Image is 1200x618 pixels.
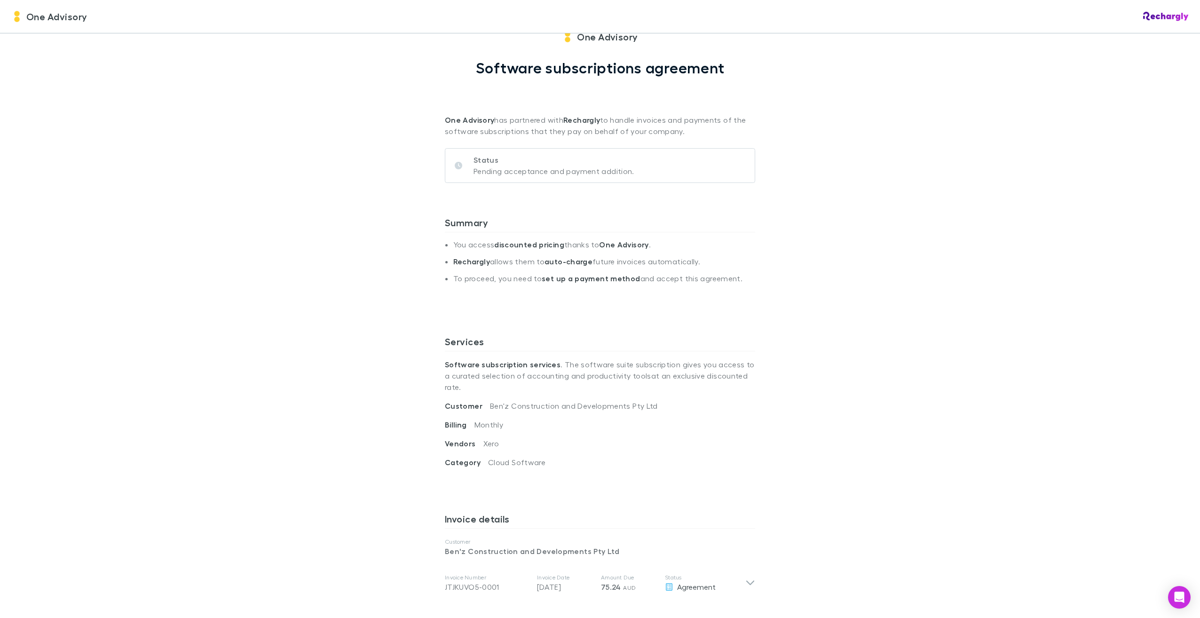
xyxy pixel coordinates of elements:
[488,458,545,467] span: Cloud Software
[26,9,87,24] span: One Advisory
[494,240,564,249] strong: discounted pricing
[453,257,755,274] li: allows them to future invoices automatically.
[445,351,755,400] p: . The software suite subscription gives you access to a curated selection of accounting and produ...
[453,274,755,291] li: To proceed, you need to and accept this agreement.
[490,401,658,410] span: Ben'z Construction and Developments Pty Ltd
[483,439,499,448] span: Xero
[437,564,763,602] div: Invoice NumberJTJKUVO5-0001Invoice Date[DATE]Amount Due75.24 AUDStatusAgreement
[445,401,490,411] span: Customer
[601,582,621,592] span: 75.24
[445,581,529,593] div: JTJKUVO5-0001
[445,538,755,546] p: Customer
[474,154,634,166] p: Status
[623,584,636,591] span: AUD
[545,257,592,266] strong: auto-charge
[445,574,529,581] p: Invoice Number
[445,77,755,137] p: has partnered with to handle invoices and payments of the software subscriptions that they pay on...
[537,574,593,581] p: Invoice Date
[677,582,716,591] span: Agreement
[542,274,640,283] strong: set up a payment method
[445,513,755,528] h3: Invoice details
[445,546,755,557] p: Ben'z Construction and Developments Pty Ltd
[577,30,638,44] span: One Advisory
[665,574,745,581] p: Status
[445,115,494,125] strong: One Advisory
[445,336,755,351] h3: Services
[474,166,634,177] p: Pending acceptance and payment addition.
[445,217,755,232] h3: Summary
[445,420,474,429] span: Billing
[563,115,600,125] strong: Rechargly
[11,11,23,22] img: One Advisory's Logo
[445,360,561,369] strong: Software subscription services
[445,458,488,467] span: Category
[601,574,657,581] p: Amount Due
[453,240,755,257] li: You access thanks to .
[445,439,483,448] span: Vendors
[453,257,490,266] strong: Rechargly
[1168,586,1191,609] div: Open Intercom Messenger
[599,240,648,249] strong: One Advisory
[537,581,593,593] p: [DATE]
[562,31,573,42] img: One Advisory's Logo
[1143,12,1189,21] img: Rechargly Logo
[474,420,504,429] span: Monthly
[476,59,725,77] h1: Software subscriptions agreement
